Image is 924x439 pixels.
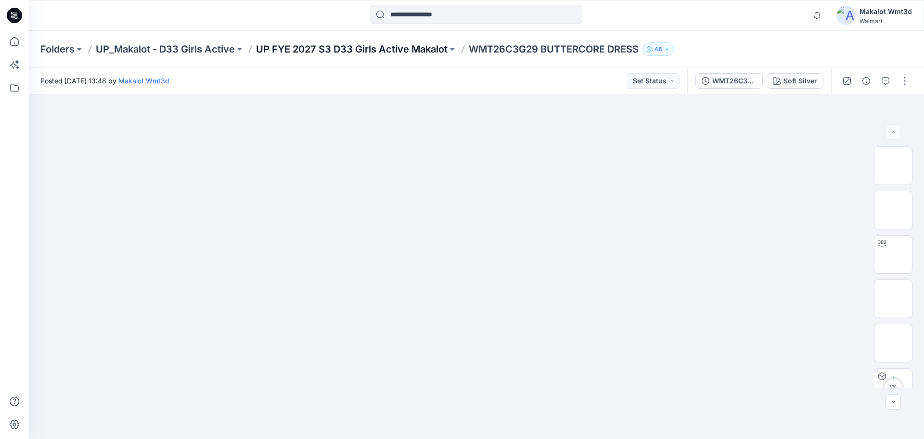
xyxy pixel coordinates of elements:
div: Makalot Wmt3d [860,6,912,17]
p: 48 [654,44,662,54]
p: WMT26C3G29 BUTTERCORE DRESS [469,42,639,56]
img: avatar [836,6,856,25]
a: Folders [40,42,75,56]
div: Walmart [860,17,912,25]
button: Details [859,73,874,89]
button: 48 [642,42,674,56]
button: Soft Silver [767,73,823,89]
div: Soft Silver [783,76,817,86]
a: UP FYE 2027 S3 D33 Girls Active Makalot [256,42,448,56]
a: Makalot Wmt3d [118,77,169,85]
a: UP_Makalot - D33 Girls Active [96,42,235,56]
button: WMT26C3G29_ADM_BUTTERCORE DRESS [695,73,763,89]
span: Posted [DATE] 13:48 by [40,76,169,86]
div: 1 % [882,383,905,391]
div: WMT26C3G29_ADM_BUTTERCORE DRESS [712,76,757,86]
